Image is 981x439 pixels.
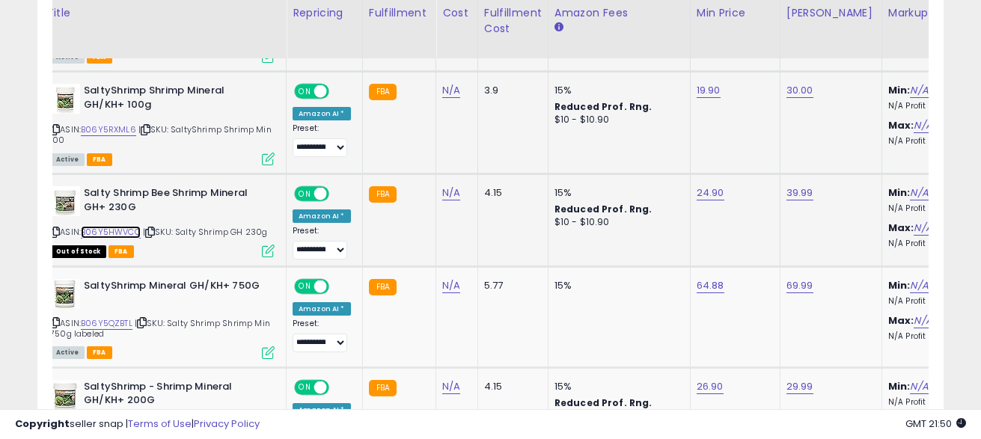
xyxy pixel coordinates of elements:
a: N/A [914,221,932,236]
div: [PERSON_NAME] [786,5,875,21]
span: | SKU: SaltyShrimp Shrimp Min 100 [50,123,272,146]
span: All listings that are currently out of stock and unavailable for purchase on Amazon [50,245,106,258]
b: Max: [888,313,914,328]
div: Amazon AI * [293,107,351,120]
small: FBA [369,186,397,203]
small: FBA [369,84,397,100]
div: 4.15 [484,380,537,393]
a: N/A [914,313,932,328]
div: Amazon AI * [293,209,351,223]
div: 4.15 [484,186,537,200]
b: Min: [888,278,911,292]
div: Min Price [697,5,774,21]
b: Min: [888,379,911,393]
div: ASIN: [50,186,275,256]
a: Terms of Use [128,417,192,431]
a: N/A [442,185,460,200]
span: OFF [327,381,351,393]
a: 69.99 [786,278,813,293]
span: ON [296,85,314,98]
a: N/A [910,185,928,200]
small: Amazon Fees. [554,21,563,34]
a: 19.90 [697,83,721,98]
strong: Copyright [15,417,70,431]
span: ON [296,188,314,200]
a: 39.99 [786,185,813,200]
img: 41aldfTiwlL._SL40_.jpg [50,279,80,309]
span: OFF [327,85,351,98]
span: FBA [87,153,112,166]
span: | SKU: Salty Shrimp GH 230g [143,226,268,238]
div: 15% [554,279,679,292]
a: B06Y5HWVCQ [81,226,141,239]
div: 5.77 [484,279,537,292]
b: Min: [888,185,911,200]
span: All listings currently available for purchase on Amazon [50,346,85,359]
div: Fulfillment Cost [484,5,542,37]
span: All listings currently available for purchase on Amazon [50,153,85,166]
span: | SKU: Salty Shrimp Shrimp Min 750g labeled [50,317,270,340]
a: N/A [910,278,928,293]
div: $10 - $10.90 [554,216,679,229]
span: 2025-09-9 21:50 GMT [905,417,966,431]
div: 15% [554,84,679,97]
img: 41QLcV26pjL._SL40_.jpg [50,380,80,410]
div: $10 - $10.90 [554,114,679,126]
a: N/A [442,83,460,98]
div: 3.9 [484,84,537,97]
b: Salty Shrimp Bee Shrimp Mineral GH+ 230G [84,186,266,218]
span: OFF [327,280,351,292]
span: ON [296,280,314,292]
a: N/A [442,379,460,394]
a: 26.90 [697,379,724,394]
b: Max: [888,221,914,235]
span: FBA [109,245,134,258]
span: FBA [87,346,112,359]
a: 30.00 [786,83,813,98]
a: B06Y5RXML6 [81,123,136,136]
div: 15% [554,186,679,200]
div: Title [46,5,280,21]
b: SaltyShrimp Mineral GH/KH+ 750G [84,279,266,297]
span: ON [296,381,314,393]
a: N/A [442,278,460,293]
b: Reduced Prof. Rng. [554,100,653,113]
a: 24.90 [697,185,724,200]
div: Amazon AI * [293,302,351,316]
a: B06Y5QZBTL [81,317,132,330]
div: ASIN: [50,84,275,164]
div: Cost [442,5,471,21]
div: ASIN: [50,279,275,357]
a: Privacy Policy [194,417,260,431]
div: Preset: [293,319,351,352]
a: N/A [914,118,932,133]
a: N/A [910,379,928,394]
a: N/A [910,83,928,98]
span: OFF [327,188,351,200]
img: 41k-NFeLwkL._SL40_.jpg [50,186,80,216]
b: SaltyShrimp Shrimp Mineral GH/KH+ 100g [84,84,266,115]
a: 64.88 [697,278,724,293]
small: FBA [369,380,397,396]
div: Amazon Fees [554,5,684,21]
a: 29.99 [786,379,813,394]
div: Repricing [293,5,356,21]
div: seller snap | | [15,417,260,432]
b: Max: [888,118,914,132]
b: SaltyShrimp - Shrimp Mineral GH/KH+ 200G [84,380,266,411]
div: Preset: [293,226,351,260]
b: Reduced Prof. Rng. [554,203,653,215]
b: Min: [888,83,911,97]
div: Preset: [293,123,351,157]
img: 41V2huZULmL._SL40_.jpg [50,84,80,114]
small: FBA [369,279,397,295]
div: 15% [554,380,679,393]
div: Fulfillment [369,5,430,21]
